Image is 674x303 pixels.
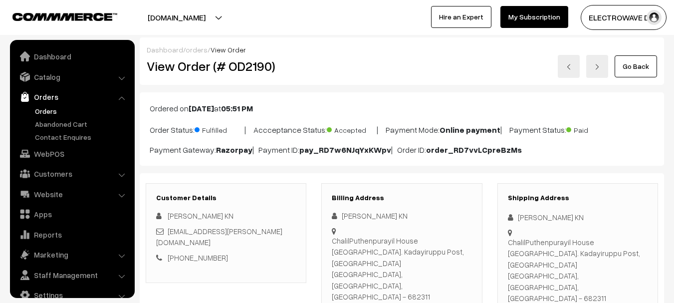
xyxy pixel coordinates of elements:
[156,227,282,247] a: [EMAIL_ADDRESS][PERSON_NAME][DOMAIN_NAME]
[147,44,657,55] div: / /
[12,47,131,65] a: Dashboard
[431,6,491,28] a: Hire an Expert
[581,5,667,30] button: ELECTROWAVE DE…
[440,125,500,135] b: Online payment
[216,145,252,155] b: Razorpay
[32,132,131,142] a: Contact Enquires
[426,145,522,155] b: order_RD7vvLCpreBzMs
[327,122,377,135] span: Accepted
[147,58,307,74] h2: View Order (# OD2190)
[508,194,648,202] h3: Shipping Address
[168,253,228,262] a: [PHONE_NUMBER]
[147,45,183,54] a: Dashboard
[332,194,471,202] h3: Billing Address
[500,6,568,28] a: My Subscription
[332,210,471,222] div: [PERSON_NAME] KN
[566,64,572,70] img: left-arrow.png
[195,122,244,135] span: Fulfilled
[150,144,654,156] p: Payment Gateway: | Payment ID: | Order ID:
[508,212,648,223] div: [PERSON_NAME] KN
[168,211,233,220] span: [PERSON_NAME] KN
[594,64,600,70] img: right-arrow.png
[12,266,131,284] a: Staff Management
[12,10,100,22] a: COMMMERCE
[12,68,131,86] a: Catalog
[211,45,246,54] span: View Order
[12,205,131,223] a: Apps
[156,194,296,202] h3: Customer Details
[332,235,471,303] div: ChalilPuthenpurayil House [GEOGRAPHIC_DATA]. Kadayiruppu Post, [GEOGRAPHIC_DATA] [GEOGRAPHIC_DATA...
[186,45,208,54] a: orders
[150,122,654,136] p: Order Status: | Accceptance Status: | Payment Mode: | Payment Status:
[113,5,240,30] button: [DOMAIN_NAME]
[12,13,117,20] img: COMMMERCE
[615,55,657,77] a: Go Back
[150,102,654,114] p: Ordered on at
[221,103,253,113] b: 05:51 PM
[566,122,616,135] span: Paid
[189,103,214,113] b: [DATE]
[32,106,131,116] a: Orders
[12,226,131,244] a: Reports
[12,145,131,163] a: WebPOS
[32,119,131,129] a: Abandoned Cart
[12,88,131,106] a: Orders
[12,165,131,183] a: Customers
[299,145,391,155] b: pay_RD7w6NJqYxKWpv
[647,10,662,25] img: user
[12,246,131,264] a: Marketing
[12,185,131,203] a: Website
